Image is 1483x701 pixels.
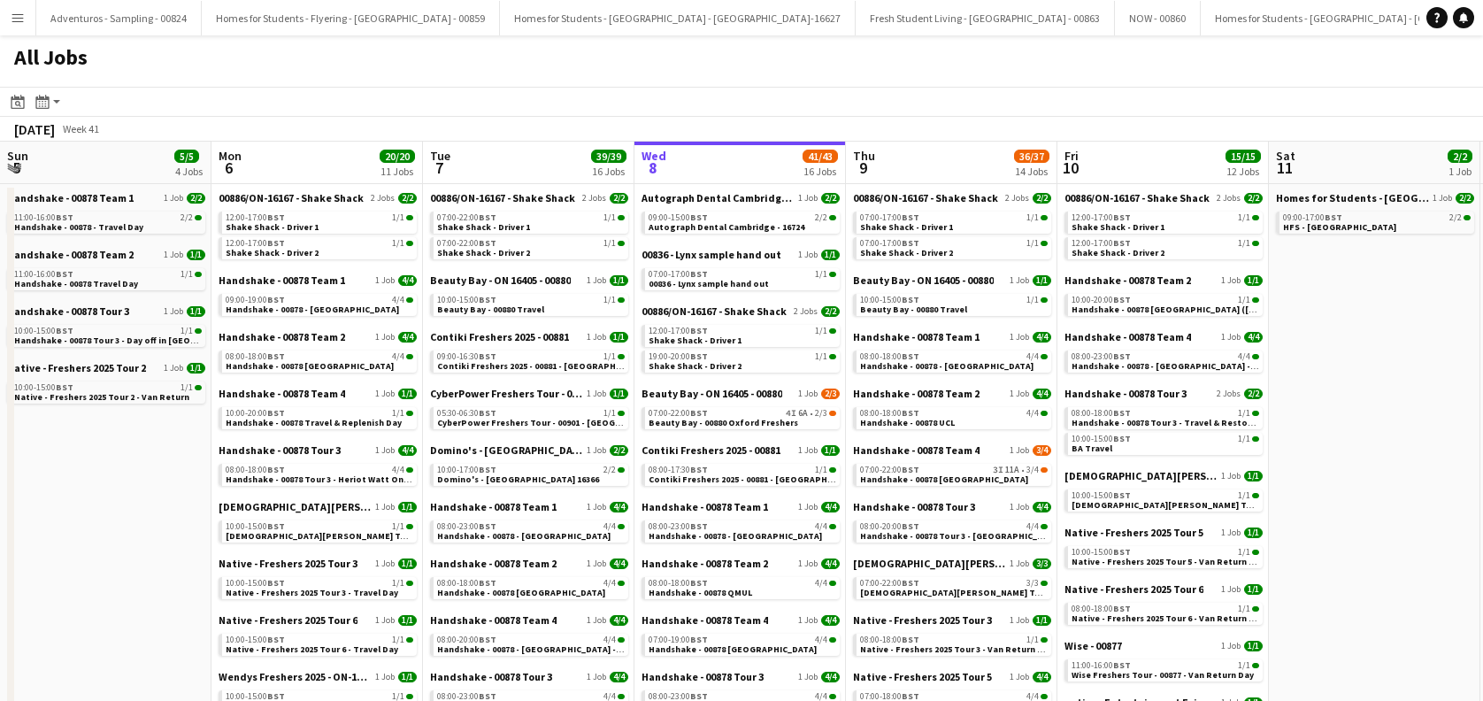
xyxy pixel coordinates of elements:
[1238,409,1250,418] span: 1/1
[1238,213,1250,222] span: 1/1
[642,443,840,457] a: Contiki Freshers 2025 - 008811 Job1/1
[860,294,1048,314] a: 10:00-15:00BST1/1Beauty Bay - 00880 Travel
[860,360,1033,372] span: Handshake - 00878 - Manchester Metropolitan University
[642,387,840,400] a: Beauty Bay - ON 16405 - 008801 Job2/3
[853,330,1051,343] a: Handshake - 00878 Team 11 Job4/4
[7,248,205,261] a: Handshake - 00878 Team 21 Job1/1
[1072,237,1259,258] a: 12:00-17:00BST1/1Shake Shack - Driver 2
[860,352,919,361] span: 08:00-18:00
[1064,330,1263,387] div: Handshake - 00878 Team 41 Job4/408:00-23:00BST4/4Handshake - 00878 - [GEOGRAPHIC_DATA] - Onsite Day
[1033,332,1051,343] span: 4/4
[398,193,417,204] span: 2/2
[479,294,496,305] span: BST
[479,407,496,419] span: BST
[181,327,193,335] span: 1/1
[1064,273,1191,287] span: Handshake - 00878 Team 2
[1217,389,1241,399] span: 2 Jobs
[1325,212,1342,223] span: BST
[902,212,919,223] span: BST
[1238,435,1250,443] span: 1/1
[398,332,417,343] span: 4/4
[7,304,205,361] div: Handshake - 00878 Tour 31 Job1/110:00-15:00BST1/1Handshake - 00878 Tour 3 - Day off in [GEOGRAPHI...
[1010,389,1029,399] span: 1 Job
[649,407,836,428] a: 07:00-22:00BST4I6A•2/3Beauty Bay - 00880 Oxford Freshers
[267,237,285,249] span: BST
[853,443,1051,500] div: Handshake - 00878 Team 41 Job3/407:00-22:00BST3I11A•3/4Handshake - 00878 [GEOGRAPHIC_DATA]
[860,296,919,304] span: 10:00-15:00
[649,278,769,289] span: 00836 - Lynx sample hand out
[853,191,998,204] span: 00886/ON-16167 - Shake Shack
[219,443,341,457] span: Handshake - 00878 Tour 3
[267,350,285,362] span: BST
[853,273,1051,287] a: Beauty Bay - ON 16405 - 008801 Job1/1
[1026,213,1039,222] span: 1/1
[14,327,73,335] span: 10:00-15:00
[1064,191,1263,273] div: 00886/ON-16167 - Shake Shack2 Jobs2/212:00-17:00BST1/1Shake Shack - Driver 112:00-17:00BST1/1Shak...
[1276,191,1474,204] a: Homes for Students - [GEOGRAPHIC_DATA]1 Job2/2
[56,268,73,280] span: BST
[642,191,840,248] div: Autograph Dental Cambridge - 167241 Job2/209:00-15:00BST2/2Autograph Dental Cambridge - 16724
[798,193,818,204] span: 1 Job
[860,237,1048,258] a: 07:00-17:00BST1/1Shake Shack - Driver 2
[860,350,1048,371] a: 08:00-18:00BST4/4Handshake - 00878 - [GEOGRAPHIC_DATA]
[437,352,496,361] span: 09:00-16:30
[690,212,708,223] span: BST
[1064,191,1263,204] a: 00886/ON-16167 - Shake Shack2 Jobs2/2
[226,294,413,314] a: 09:00-19:00BST4/4Handshake - 00878 - [GEOGRAPHIC_DATA]
[14,325,202,345] a: 10:00-15:00BST1/1Handshake - 00878 Tour 3 - Day off in [GEOGRAPHIC_DATA]
[430,273,571,287] span: Beauty Bay - ON 16405 - 00880
[500,1,856,35] button: Homes for Students - [GEOGRAPHIC_DATA] - [GEOGRAPHIC_DATA]-16627
[226,360,394,372] span: Handshake - 00878 Imperial College
[642,443,780,457] span: Contiki Freshers 2025 - 00881
[1072,350,1259,371] a: 08:00-23:00BST4/4Handshake - 00878 - [GEOGRAPHIC_DATA] - Onsite Day
[430,330,628,343] a: Contiki Freshers 2025 - 008811 Job1/1
[164,306,183,317] span: 1 Job
[14,383,73,392] span: 10:00-15:00
[267,212,285,223] span: BST
[649,350,836,371] a: 19:00-20:00BST1/1Shake Shack - Driver 2
[642,304,840,318] a: 00886/ON-16167 - Shake Shack2 Jobs2/2
[437,409,496,418] span: 05:30-06:30
[226,247,319,258] span: Shake Shack - Driver 2
[187,250,205,260] span: 1/1
[603,213,616,222] span: 1/1
[430,387,628,443] div: CyberPower Freshers Tour - 009011 Job1/105:30-06:30BST1/1CyberPower Freshers Tour - 00901 - [GEOG...
[1072,435,1131,443] span: 10:00-15:00
[1033,275,1051,286] span: 1/1
[1221,275,1241,286] span: 1 Job
[610,193,628,204] span: 2/2
[1072,213,1131,222] span: 12:00-17:00
[430,443,628,500] div: Domino's - [GEOGRAPHIC_DATA] 163661 Job2/210:00-17:00BST2/2Domino's - [GEOGRAPHIC_DATA] 16366
[181,213,193,222] span: 2/2
[437,350,625,371] a: 09:00-16:30BST1/1Contiki Freshers 2025 - 00881 - [GEOGRAPHIC_DATA]
[853,387,1051,443] div: Handshake - 00878 Team 21 Job4/408:00-18:00BST4/4Handshake - 00878 UCL
[226,350,413,371] a: 08:00-18:00BST4/4Handshake - 00878 [GEOGRAPHIC_DATA]
[56,381,73,393] span: BST
[587,389,606,399] span: 1 Job
[853,443,1051,457] a: Handshake - 00878 Team 41 Job3/4
[392,409,404,418] span: 1/1
[1276,191,1429,204] span: Homes for Students - Bristol
[437,237,625,258] a: 07:00-22:00BST1/1Shake Shack - Driver 2
[1283,221,1396,233] span: HFS - Bristol
[1072,417,1275,428] span: Handshake - 00878 Tour 3 - Travel & Restock Day
[642,248,781,261] span: 00836 - Lynx sample hand out
[642,304,840,387] div: 00886/ON-16167 - Shake Shack2 Jobs2/212:00-17:00BST1/1Shake Shack - Driver 119:00-20:00BST1/1Shak...
[226,304,399,315] span: Handshake - 00878 - Leicester
[1221,332,1241,343] span: 1 Job
[437,221,530,233] span: Shake Shack - Driver 1
[392,352,404,361] span: 4/4
[1064,273,1263,330] div: Handshake - 00878 Team 21 Job1/110:00-20:00BST1/1Handshake - 00878 [GEOGRAPHIC_DATA] ([GEOGRAPHIC...
[649,213,708,222] span: 09:00-15:00
[821,250,840,260] span: 1/1
[860,221,953,233] span: Shake Shack - Driver 1
[219,330,345,343] span: Handshake - 00878 Team 2
[649,212,836,232] a: 09:00-15:00BST2/2Autograph Dental Cambridge - 16724
[1026,296,1039,304] span: 1/1
[1064,330,1191,343] span: Handshake - 00878 Team 4
[1072,221,1164,233] span: Shake Shack - Driver 1
[690,268,708,280] span: BST
[7,361,205,407] div: Native - Freshers 2025 Tour 21 Job1/110:00-15:00BST1/1Native - Freshers 2025 Tour 2 - Van Return
[1244,389,1263,399] span: 2/2
[1072,443,1112,454] span: BA Travel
